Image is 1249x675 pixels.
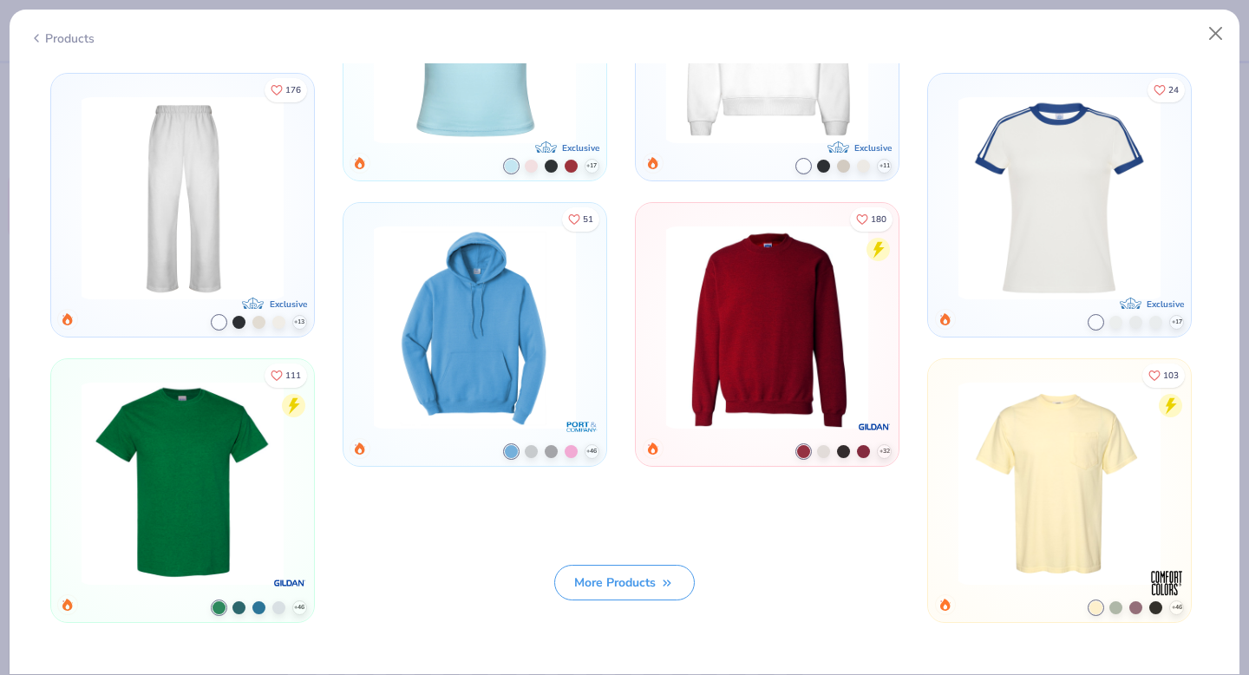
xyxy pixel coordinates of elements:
[285,371,301,380] span: 111
[586,447,597,456] span: + 46
[1142,364,1185,388] button: Like
[1149,566,1184,600] img: brand logo
[1148,78,1185,102] button: Like
[1147,298,1184,311] div: Exclusive
[871,215,886,224] span: 180
[1200,17,1233,50] button: Close
[880,447,890,456] span: + 32
[951,97,1168,299] img: Fresh Prints Simone Slim Fit Ringer Shirt with Stripes
[1172,603,1182,613] span: + 46
[880,161,890,171] span: + 11
[294,603,304,613] span: + 46
[74,383,291,585] img: Gildan Adult Heavy Cotton T-Shirt
[857,410,892,444] img: brand logo
[562,207,599,232] button: Like
[951,383,1168,585] img: Comfort Colors Adult Heavyweight RS Pocket T-Shirt
[29,29,95,48] div: Products
[270,298,307,311] div: Exclusive
[854,142,892,155] div: Exclusive
[850,207,893,232] button: Like
[1168,86,1179,95] span: 24
[583,215,593,224] span: 51
[554,565,695,600] button: More Products
[265,364,307,388] button: Like
[586,161,597,171] span: + 17
[285,86,301,95] span: 176
[1163,371,1179,380] span: 103
[272,566,307,600] img: brand logo
[562,142,599,155] div: Exclusive
[265,78,307,102] button: Like
[659,226,876,429] img: Gildan Adult Heavy Blend Adult 8 Oz. 50/50 Fleece Crew
[294,318,304,327] span: + 13
[74,97,291,299] img: Fresh Prints San Diego Open Heavyweight Sweatpants
[1172,318,1182,327] span: + 17
[366,226,583,429] img: Port & Company Core Fleece Pullover Hooded Sweatshirt
[565,410,599,444] img: brand logo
